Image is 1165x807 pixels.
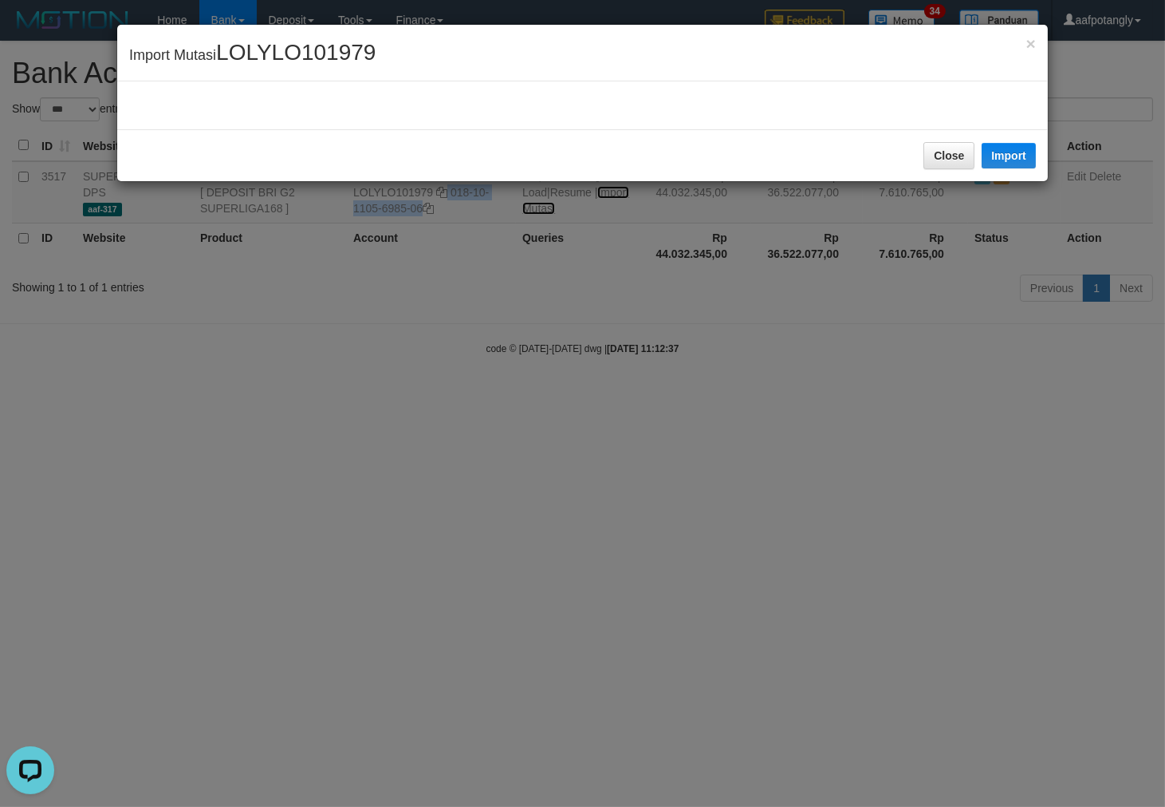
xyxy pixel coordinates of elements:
span: × [1026,34,1036,53]
button: Close [923,142,974,169]
span: LOLYLO101979 [216,40,376,65]
button: Close [1026,35,1036,52]
button: Open LiveChat chat widget [6,6,54,54]
button: Import [982,143,1036,168]
span: Import Mutasi [129,47,376,63]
